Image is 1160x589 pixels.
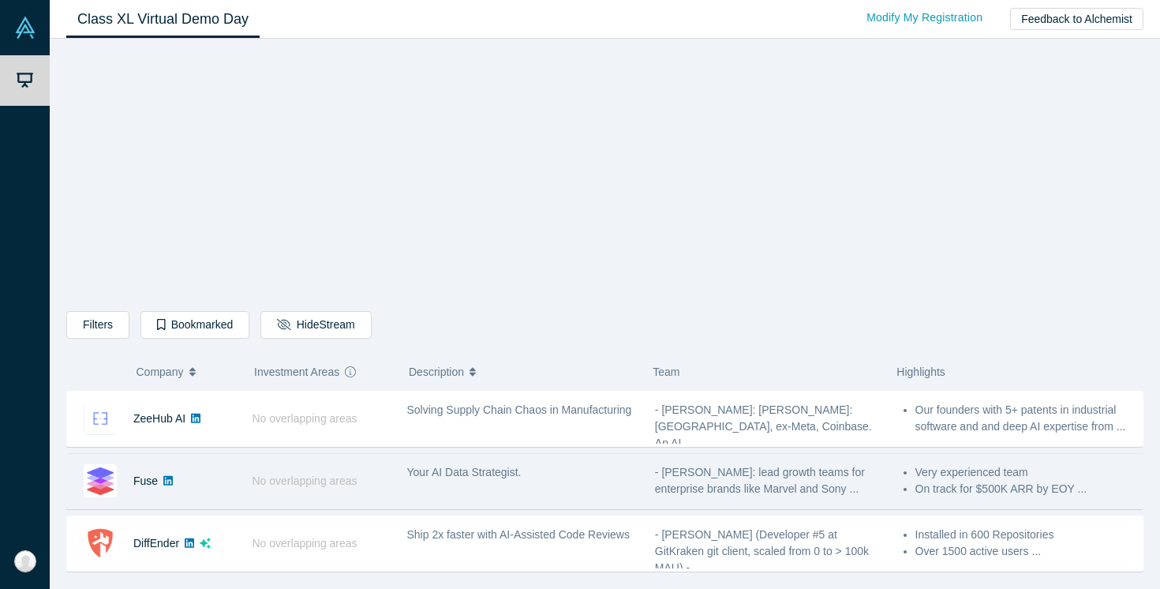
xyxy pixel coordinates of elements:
span: Description [409,355,464,388]
li: Very experienced team [915,464,1135,481]
a: DiffEnder [133,537,179,550]
span: - [PERSON_NAME]: [PERSON_NAME]: [GEOGRAPHIC_DATA], ex-Meta, Coinbase. An AI ... [655,403,872,449]
button: Company [137,355,238,388]
span: No overlapping areas [253,475,357,487]
span: Solving Supply Chain Chaos in Manufacturing [407,403,632,416]
img: ZeeHub AI's Logo [84,402,117,435]
span: No overlapping areas [253,412,357,425]
li: On track for $500K ARR by EOY ... [915,481,1135,497]
span: Highlights [896,366,945,378]
button: HideStream [260,311,371,339]
img: Farouk Najjar's Account [14,550,36,572]
span: - [PERSON_NAME]: lead growth teams for enterprise brands like Marvel and Sony ... [655,466,865,495]
li: Our founders with 5+ patents in industrial software and and deep AI expertise from ... [915,402,1135,435]
img: DiffEnder's Logo [84,527,117,560]
img: Fuse's Logo [84,464,117,497]
span: No overlapping areas [253,537,357,550]
li: Over 1500 active users ... [915,543,1135,560]
button: Description [409,355,636,388]
a: Fuse [133,475,158,487]
li: Installed in 600 Repositories [915,527,1135,543]
a: Class XL Virtual Demo Day [66,1,260,38]
button: Filters [66,311,129,339]
iframe: Alchemist Class XL Demo Day: Vault [385,51,825,299]
img: Alchemist Vault Logo [14,17,36,39]
span: Ship 2x faster with AI-Assisted Code Reviews [407,528,630,541]
button: Bookmarked [140,311,249,339]
svg: dsa ai sparkles [200,538,211,549]
span: Your AI Data Strategist. [407,466,522,478]
span: - [PERSON_NAME] (Developer #5 at GitKraken git client, scaled from 0 to > 100k MAU) - ... [655,528,869,574]
button: Feedback to Alchemist [1010,8,1143,30]
span: Team [653,366,679,378]
span: Company [137,355,184,388]
a: ZeeHub AI [133,412,185,425]
a: Modify My Registration [850,4,999,32]
span: Investment Areas [254,355,339,388]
